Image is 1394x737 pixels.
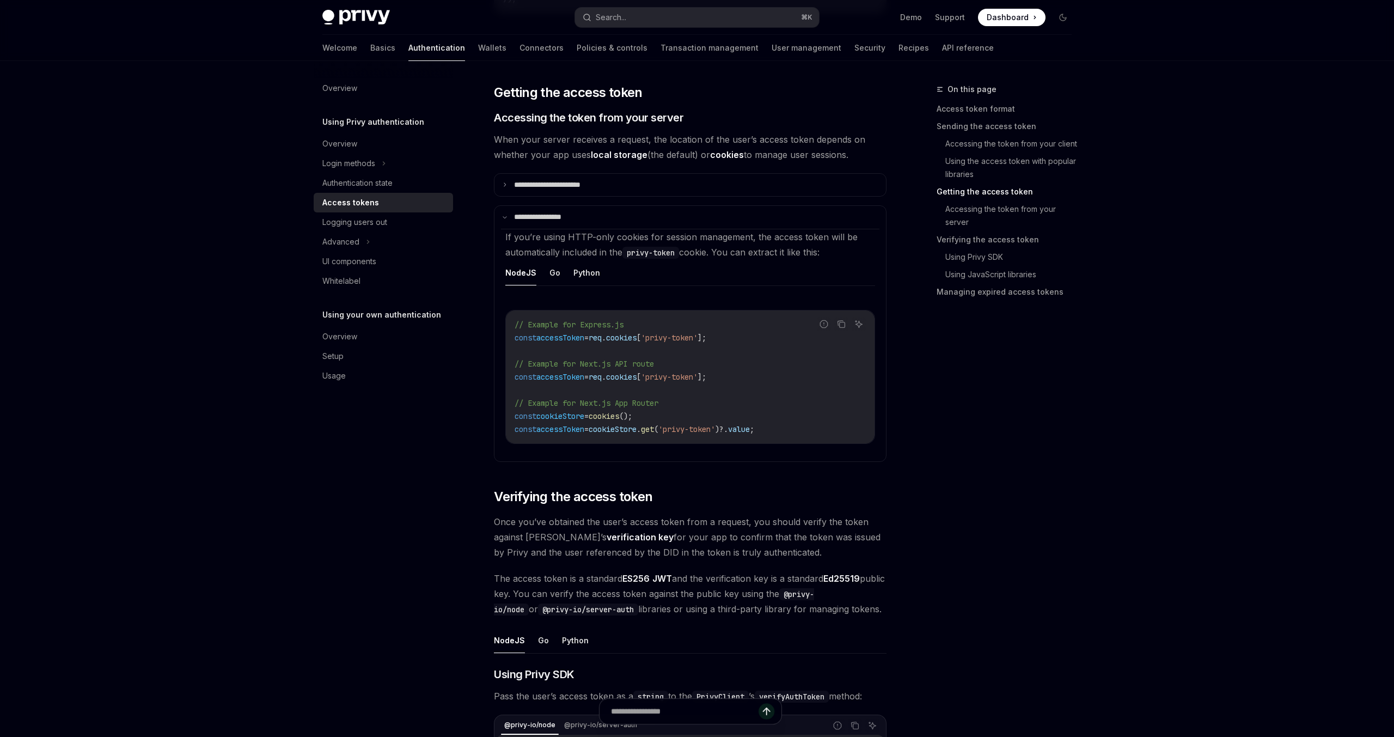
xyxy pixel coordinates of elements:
div: Login methods [322,157,375,170]
a: Transaction management [661,35,759,61]
a: Using Privy SDK [945,248,1080,266]
span: Using Privy SDK [494,667,574,682]
div: Advanced [322,235,359,248]
span: // Example for Next.js API route [515,359,654,369]
button: Send message [759,703,774,719]
code: @privy-io/server-auth [538,604,638,616]
button: Go [538,628,549,653]
a: Authentication state [314,173,453,193]
span: Verifying the access token [494,488,652,505]
a: Connectors [519,35,564,61]
a: Overview [314,327,453,346]
a: Security [854,35,885,61]
span: get [641,424,654,434]
span: The access token is a standard and the verification key is a standard public key. You can verify ... [494,571,886,617]
a: Setup [314,346,453,366]
button: Python [573,260,600,285]
span: accessToken [536,424,584,434]
a: ES256 [622,573,650,584]
span: 'privy-token' [641,372,698,382]
button: Toggle dark mode [1054,9,1072,26]
span: = [584,411,589,421]
span: [ [637,372,641,382]
div: Access tokens [322,196,379,209]
a: Using the access token with popular libraries [945,153,1080,183]
span: value [728,424,750,434]
a: Wallets [478,35,506,61]
a: JWT [652,573,672,584]
span: const [515,333,536,343]
span: = [584,333,589,343]
span: 'privy-token' [641,333,698,343]
div: Authentication state [322,176,393,190]
button: Copy the contents from the code block [834,317,848,331]
code: string [633,691,668,703]
span: Getting the access token [494,84,643,101]
strong: verification key [607,532,674,543]
a: Recipes [898,35,929,61]
a: User management [772,35,841,61]
img: dark logo [322,10,390,25]
code: privy-token [622,247,679,259]
span: ⌘ K [801,13,812,22]
span: If you’re using HTTP-only cookies for session management, the access token will be automatically ... [505,232,858,258]
a: Overview [314,134,453,154]
a: Demo [900,12,922,23]
span: Dashboard [987,12,1029,23]
div: Overview [322,137,357,150]
span: . [637,424,641,434]
a: UI components [314,252,453,271]
code: @privy-io/node [494,588,814,616]
a: Basics [370,35,395,61]
a: Verifying the access token [937,231,1080,248]
span: cookieStore [536,411,584,421]
button: NodeJS [505,260,536,285]
a: Access tokens [314,193,453,212]
a: Using JavaScript libraries [945,266,1080,283]
button: Ask AI [852,317,866,331]
a: Usage [314,366,453,386]
span: = [584,424,589,434]
button: Go [549,260,560,285]
a: Accessing the token from your client [945,135,1080,153]
a: Overview [314,78,453,98]
code: verifyAuthToken [755,691,829,703]
span: accessToken [536,372,584,382]
a: Managing expired access tokens [937,283,1080,301]
a: Logging users out [314,212,453,232]
code: PrivyClient [692,691,749,703]
a: Access token format [937,100,1080,118]
a: Policies & controls [577,35,647,61]
a: Support [935,12,965,23]
span: // Example for Express.js [515,320,623,330]
span: const [515,372,536,382]
div: Whitelabel [322,275,360,288]
button: Report incorrect code [817,317,831,331]
a: Whitelabel [314,271,453,291]
span: ]; [698,333,706,343]
span: req [589,333,602,343]
a: Ed25519 [823,573,860,584]
div: Usage [322,369,346,382]
span: )?. [715,424,728,434]
span: ]; [698,372,706,382]
div: Overview [322,82,357,95]
span: When your server receives a request, the location of the user’s access token depends on whether y... [494,132,886,162]
a: Authentication [408,35,465,61]
span: Accessing the token from your server [494,110,683,125]
a: Welcome [322,35,357,61]
button: Search...⌘K [575,8,819,27]
a: Getting the access token [937,183,1080,200]
span: accessToken [536,333,584,343]
div: Logging users out [322,216,387,229]
span: On this page [947,83,996,96]
span: = [584,372,589,382]
div: Overview [322,330,357,343]
div: Setup [322,350,344,363]
strong: local storage [591,149,647,160]
div: UI components [322,255,376,268]
a: Accessing the token from your server [945,200,1080,231]
span: (); [619,411,632,421]
a: Dashboard [978,9,1045,26]
span: cookies [606,372,637,382]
